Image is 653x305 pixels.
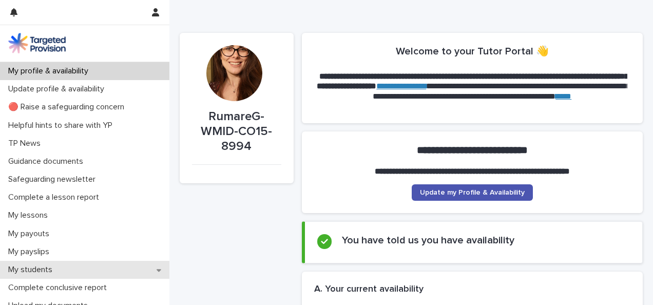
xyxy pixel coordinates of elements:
[4,157,91,166] p: Guidance documents
[4,66,97,76] p: My profile & availability
[4,229,57,239] p: My payouts
[4,211,56,220] p: My lessons
[4,102,132,112] p: 🔴 Raise a safeguarding concern
[4,283,115,293] p: Complete conclusive report
[420,189,525,196] span: Update my Profile & Availability
[8,33,66,53] img: M5nRWzHhSzIhMunXDL62
[314,284,424,295] h2: A. Your current availability
[4,193,107,202] p: Complete a lesson report
[4,247,57,257] p: My payslips
[342,234,514,246] h2: You have told us you have availability
[4,84,112,94] p: Update profile & availability
[4,175,104,184] p: Safeguarding newsletter
[412,184,533,201] a: Update my Profile & Availability
[4,121,121,130] p: Helpful hints to share with YP
[4,139,49,148] p: TP News
[4,265,61,275] p: My students
[192,109,281,154] p: RumareG-WMID-CO15-8994
[396,45,549,58] h2: Welcome to your Tutor Portal 👋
